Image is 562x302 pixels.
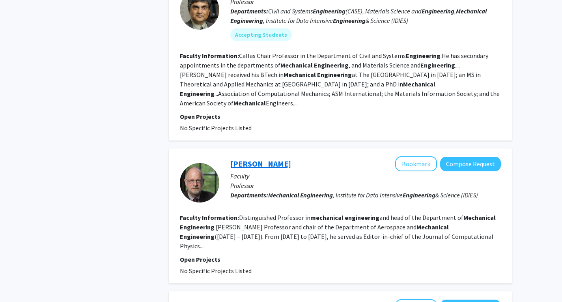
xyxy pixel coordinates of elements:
b: Faculty Information: [180,52,239,60]
b: Engineering [230,17,263,24]
b: Mechanical [284,71,316,79]
button: Add Gretar Tryggvason to Bookmarks [395,156,437,171]
b: Engineering [422,7,454,15]
span: , Institute for Data Intensive & Science (IDIES) [268,191,478,199]
p: Faculty [230,171,501,181]
b: Mechanical [233,99,266,107]
b: Engineering [317,71,352,79]
b: Mechanical [268,191,299,199]
p: Open Projects [180,255,501,264]
b: Engineering [180,223,215,231]
a: [PERSON_NAME] [230,159,291,169]
b: Engineering [180,90,215,98]
b: Faculty Information: [180,214,239,221]
b: Mechanical [280,61,313,69]
b: Engineering [406,52,441,60]
fg-read-more: Callas Chair Professor in the Department of Civil and Systems .He has secondary appointments in t... [180,52,500,107]
fg-read-more: Distinguished Professor in and head of the Department of .[PERSON_NAME] Professor and chair of th... [180,214,496,250]
b: Engineering [420,61,455,69]
span: No Specific Projects Listed [180,124,252,132]
mat-chip: Accepting Students [230,28,292,41]
b: Departments: [230,7,268,15]
iframe: Chat [6,266,34,296]
b: Engineering [403,191,435,199]
button: Compose Request to Gretar Tryggvason [440,157,501,171]
b: Mechanical [403,80,435,88]
b: Engineering [313,7,345,15]
b: Engineering [314,61,349,69]
b: Engineering [180,233,215,240]
b: Engineering [333,17,366,24]
b: engineering [345,214,379,221]
b: Engineering [300,191,333,199]
p: Open Projects [180,112,501,121]
b: Mechanical [463,214,496,221]
p: Professor [230,181,501,190]
b: Mechanical [416,223,449,231]
span: Civil and Systems (CASE), Materials Science and , , Institute for Data Intensive & Science (IDIES) [230,7,487,24]
b: Mechanical [456,7,487,15]
b: Departments: [230,191,268,199]
b: mechanical [310,214,344,221]
span: No Specific Projects Listed [180,267,252,275]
